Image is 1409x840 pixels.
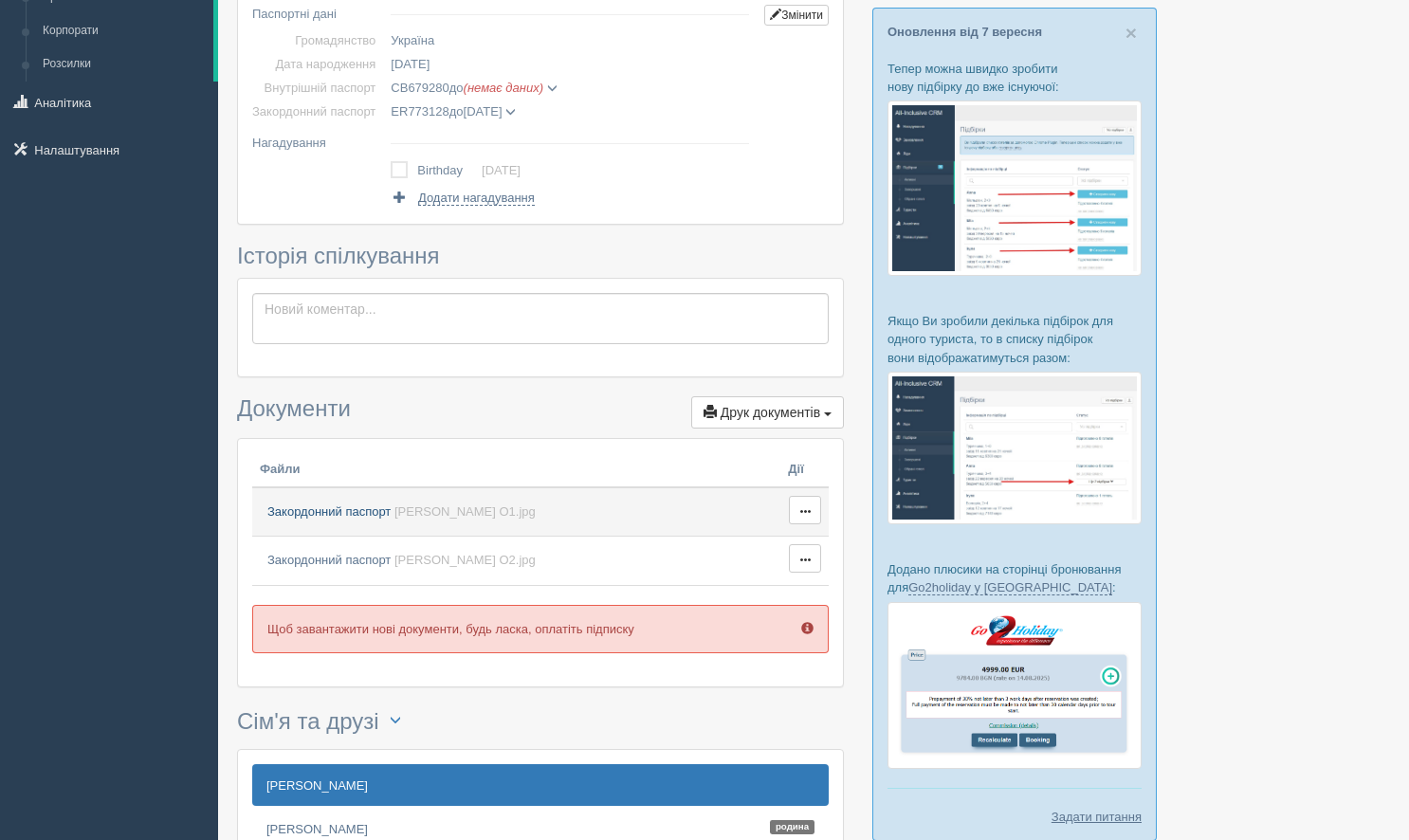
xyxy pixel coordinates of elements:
[391,57,430,71] span: [DATE]
[887,372,1142,524] img: %D0%BF%D1%96%D0%B4%D0%B1%D1%96%D1%80%D0%BA%D0%B8-%D0%B3%D1%80%D1%83%D0%BF%D0%B0-%D1%81%D1%80%D0%B...
[391,81,448,95] span: СВ679280
[267,504,391,519] span: Закордонний паспорт
[464,104,503,119] span: [DATE]
[887,312,1142,366] p: Якщо Ви зробили декілька підбірок для одного туриста, то в списку підбірок вони відображатимуться...
[482,163,521,177] a: [DATE]
[770,820,814,834] span: Родина
[252,605,829,653] p: Щоб завантажити нові документи, будь ласка, оплатіть підписку
[391,104,448,119] span: ER773128
[417,157,482,184] td: Birthday
[691,396,844,429] button: Друк документів
[464,81,543,95] span: (немає даних)
[237,244,844,268] h3: Історія спілкування
[260,496,773,529] a: Закордонний паспорт [PERSON_NAME] О1.jpg
[237,396,844,429] h3: Документи
[887,60,1142,96] p: Тепер можна швидко зробити нову підбірку до вже існуючої:
[721,405,820,420] span: Друк документів
[267,553,391,567] span: Закордонний паспорт
[391,189,534,207] a: Додати нагадування
[394,553,536,567] span: [PERSON_NAME] О2.jpg
[252,124,383,155] td: Нагадування
[260,544,773,577] a: Закордонний паспорт [PERSON_NAME] О2.jpg
[394,504,536,519] span: [PERSON_NAME] О1.jpg
[908,580,1112,595] a: Go2holiday у [GEOGRAPHIC_DATA]
[252,28,383,52] td: Громадянство
[764,5,829,26] a: Змінити
[252,100,383,123] td: Закордонний паспорт
[252,453,780,487] th: Файли
[391,81,557,95] span: до
[887,560,1142,596] p: Додано плюсики на сторінці бронювання для :
[252,52,383,76] td: Дата народження
[887,100,1142,276] img: %D0%BF%D1%96%D0%B4%D0%B1%D1%96%D1%80%D0%BA%D0%B0-%D1%82%D1%83%D1%80%D0%B8%D1%81%D1%82%D1%83-%D1%8...
[252,76,383,100] td: Внутрішній паспорт
[383,28,757,52] td: Україна
[237,706,844,740] h3: Сім'я та друзі
[1125,23,1137,43] button: Close
[418,191,535,206] span: Додати нагадування
[887,25,1042,39] a: Оновлення від 7 вересня
[1052,808,1142,826] a: Задати питання
[34,14,213,48] a: Корпорати
[1125,22,1137,44] span: ×
[252,764,829,806] a: [PERSON_NAME]
[780,453,829,487] th: Дії
[887,602,1142,769] img: go2holiday-proposal-for-travel-agency.png
[391,104,516,119] span: до
[34,47,213,82] a: Розсилки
